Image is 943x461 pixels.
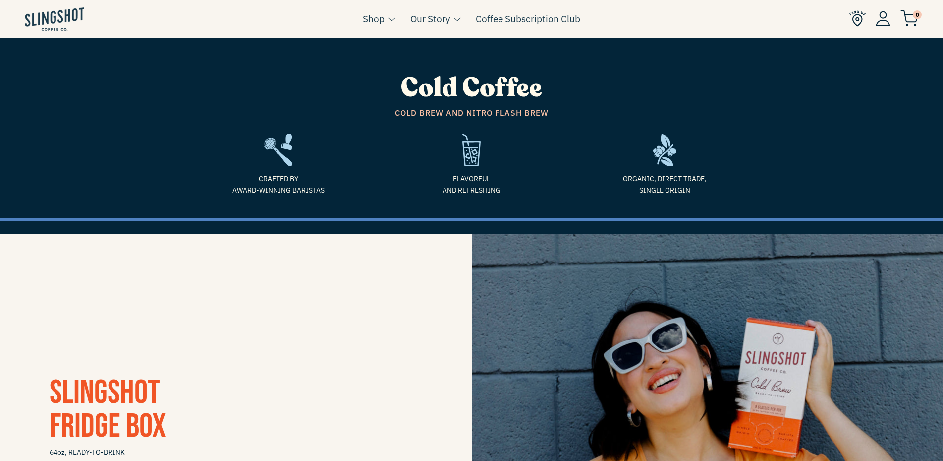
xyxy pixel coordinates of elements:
[50,444,422,461] span: 64oz, READY-TO-DRINK
[264,134,292,166] img: frame2-1635783918803.svg
[401,70,542,106] span: Cold Coffee
[50,373,166,447] span: Slingshot Fridge Box
[50,373,166,447] a: SlingshotFridge Box
[849,10,866,27] img: Find Us
[363,11,385,26] a: Shop
[462,134,481,166] img: refreshing-1635975143169.svg
[189,173,368,196] span: Crafted by Award-Winning Baristas
[410,11,450,26] a: Our Story
[913,10,922,19] span: 0
[189,107,754,120] span: Cold Brew and Nitro Flash Brew
[383,173,561,196] span: Flavorful and refreshing
[900,13,918,25] a: 0
[653,134,676,166] img: frame-1635784469962.svg
[476,11,580,26] a: Coffee Subscription Club
[900,10,918,27] img: cart
[876,11,890,26] img: Account
[576,173,754,196] span: Organic, Direct Trade, Single Origin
